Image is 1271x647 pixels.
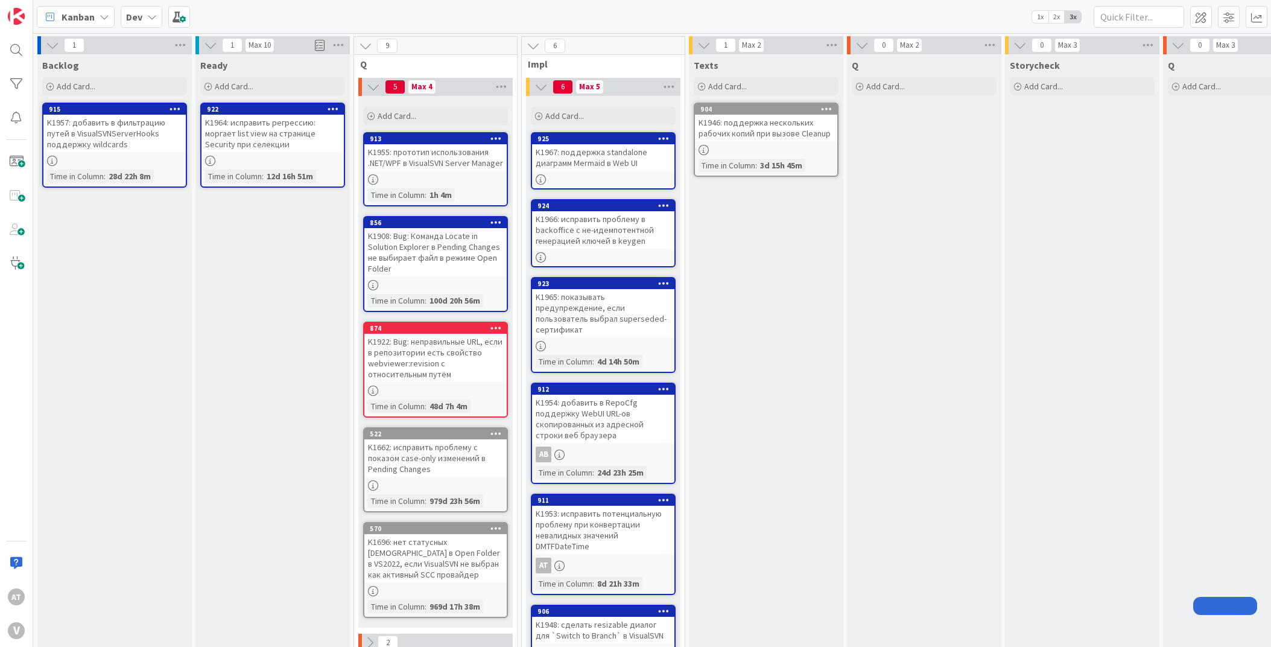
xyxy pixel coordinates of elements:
div: Time in Column [368,400,425,413]
span: : [592,355,594,368]
div: 4d 14h 50m [594,355,642,368]
div: 912 [537,385,674,394]
div: 12d 16h 51m [264,170,316,183]
div: 915 [43,104,186,115]
div: Max 3 [1216,42,1235,48]
span: Add Card... [378,110,416,121]
span: : [425,400,426,413]
div: 856 [370,218,507,227]
div: 570 [370,524,507,533]
div: K1967: поддержка standalone диаграмм Mermaid в Web UI [532,144,674,171]
div: 913 [370,135,507,143]
div: V [8,622,25,639]
span: 0 [1190,38,1210,53]
div: 48d 7h 4m [426,400,471,413]
span: Texts [694,59,718,71]
div: 925 [537,135,674,143]
div: 904 [695,104,837,115]
span: 5 [385,80,405,94]
div: K1957: добавить в фильтрацию путей в VisualSVNServerHooks поддержку wildcards [43,115,186,152]
div: K1953: исправить потенциальную проблему при конвертации невалидных значений DMTFDateTime [532,506,674,554]
div: AT [8,588,25,605]
div: AT [536,558,551,573]
img: Visit kanbanzone.com [8,8,25,25]
div: K1946: поддержка нескольких рабочих копий при вызове Cleanup [695,115,837,141]
div: 923 [532,278,674,289]
span: 0 [873,38,894,53]
div: 904 [700,105,837,113]
div: 915 [49,105,186,113]
div: K1955: прототип использования .NET/WPF в VisualSVN Server Manager [364,144,507,171]
div: 915K1957: добавить в фильтрацию путей в VisualSVNServerHooks поддержку wildcards [43,104,186,152]
div: 904K1946: поддержка нескольких рабочих копий при вызове Cleanup [695,104,837,141]
div: 906K1948: сделать resizable диалог для `Switch to Branch` в VisualSVN [532,606,674,643]
span: : [262,170,264,183]
div: 924K1966: исправить проблему в backoffice с не-идемпотентной генерацией ключей в keygen [532,200,674,249]
div: K1948: сделать resizable диалог для `Switch to Branch` в VisualSVN [532,617,674,643]
div: K1662: исправить проблему с показом case-only изменений в Pending Changes [364,439,507,477]
div: 570K1696: нет статусных [DEMOGRAPHIC_DATA] в Open Folder в VS2022, если VisualSVN не выбран как а... [364,523,507,582]
div: 874 [370,324,507,333]
div: 924 [532,200,674,211]
div: K1696: нет статусных [DEMOGRAPHIC_DATA] в Open Folder в VS2022, если VisualSVN не выбран как акти... [364,534,507,582]
div: 522 [370,430,507,438]
div: 522 [364,429,507,439]
div: 28d 22h 8m [106,170,154,183]
span: Q [1168,59,1174,71]
span: 1 [715,38,736,53]
div: 912 [532,384,674,395]
div: Time in Column [536,577,592,590]
span: : [755,159,757,172]
div: K1964: исправить регрессию: моргает list view на странице Security при селекции [201,115,344,152]
div: 911 [537,496,674,505]
div: AB [532,447,674,462]
span: : [592,466,594,479]
span: Add Card... [1182,81,1221,92]
span: 3x [1065,11,1081,23]
div: Time in Column [368,188,425,202]
div: Time in Column [205,170,262,183]
div: 906 [537,607,674,616]
div: Time in Column [47,170,104,183]
span: Impl [528,58,670,70]
span: 1 [64,38,84,53]
span: 6 [553,80,573,94]
div: AT [532,558,674,573]
div: 922 [207,105,344,113]
span: Kanban [62,10,95,24]
div: Max 2 [742,42,761,48]
div: K1922: Bug: неправильные URL, если в репозитории есть свойство webviewer:revision с относительным... [364,334,507,382]
div: 874 [364,323,507,334]
div: Max 3 [1058,42,1077,48]
span: : [425,294,426,307]
div: 911K1953: исправить потенциальную проблему при конвертации невалидных значений DMTFDateTime [532,495,674,554]
div: 925 [532,133,674,144]
span: Q [360,58,502,70]
span: Ready [200,59,227,71]
div: 911 [532,495,674,506]
div: 906 [532,606,674,617]
span: 6 [545,39,565,53]
div: K1954: добавить в RepoCfg поддержку WebUI URL-ов скопированных из адресной строки веб браузера [532,395,674,443]
span: : [425,600,426,613]
span: : [425,188,426,202]
input: Quick Filter... [1094,6,1184,28]
div: 979d 23h 56m [426,494,483,508]
div: Max 5 [579,84,600,90]
div: 925K1967: поддержка standalone диаграмм Mermaid в Web UI [532,133,674,171]
span: 0 [1032,38,1052,53]
div: 924 [537,202,674,210]
div: K1908: Bug: Команда Locate in Solution Explorer в Pending Changes не выбирает файл в режиме Open ... [364,228,507,276]
div: 522K1662: исправить проблему с показом case-only изменений в Pending Changes [364,429,507,477]
span: 2x [1048,11,1065,23]
div: 24d 23h 25m [594,466,647,479]
div: Max 2 [900,42,919,48]
div: 874K1922: Bug: неправильные URL, если в репозитории есть свойство webviewer:revision с относитель... [364,323,507,382]
div: Time in Column [368,600,425,613]
span: Storycheck [1010,59,1060,71]
div: Time in Column [368,294,425,307]
div: Time in Column [699,159,755,172]
div: AB [536,447,551,462]
div: 922K1964: исправить регрессию: моргает list view на странице Security при селекции [201,104,344,152]
div: 923 [537,279,674,288]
